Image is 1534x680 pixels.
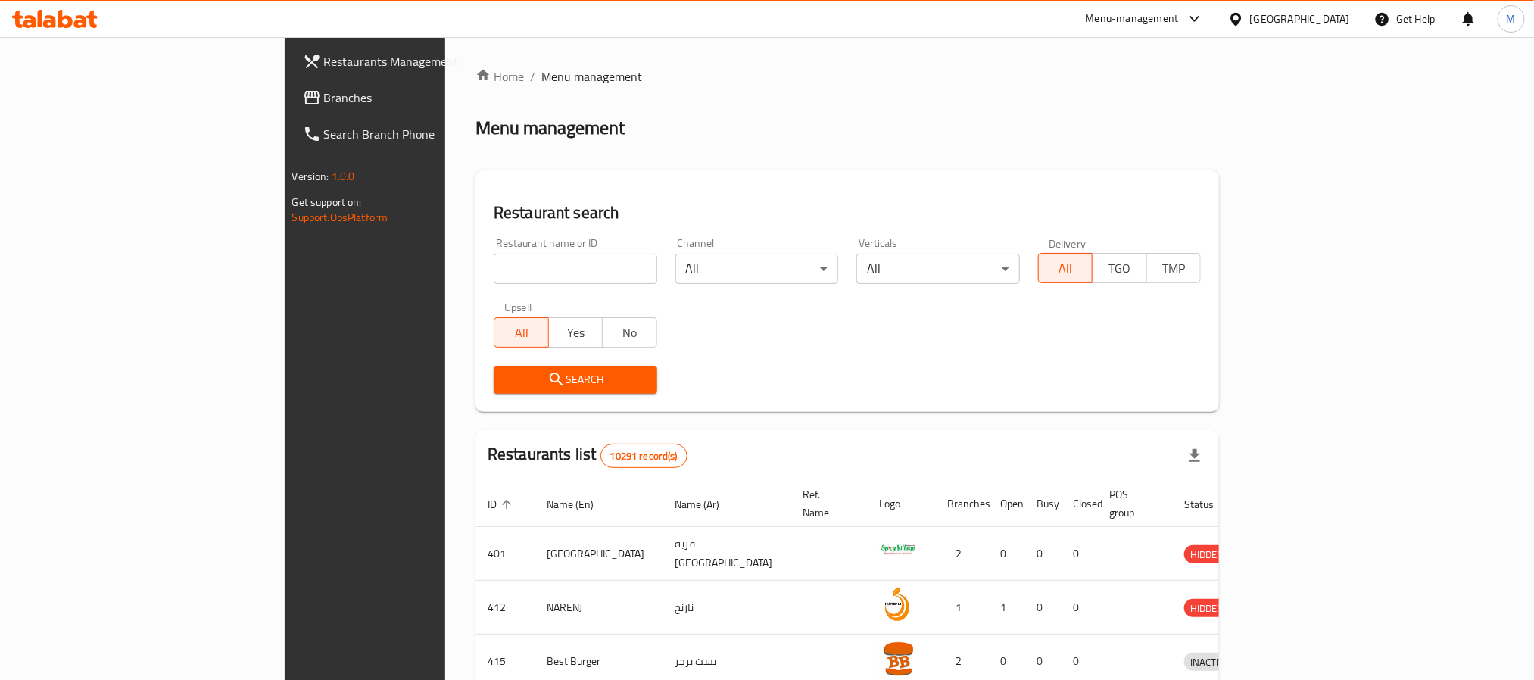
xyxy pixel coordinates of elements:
[1092,253,1147,283] button: TGO
[1024,481,1061,527] th: Busy
[1177,438,1213,474] div: Export file
[1045,257,1087,279] span: All
[1184,653,1236,671] div: INACTIVE
[600,444,687,468] div: Total records count
[988,527,1024,581] td: 0
[494,366,657,394] button: Search
[535,527,663,581] td: [GEOGRAPHIC_DATA]
[292,192,362,212] span: Get support on:
[663,581,790,635] td: نارنج
[935,581,988,635] td: 1
[879,585,917,623] img: NARENJ
[555,322,597,344] span: Yes
[292,207,388,227] a: Support.OpsPlatform
[675,254,839,284] div: All
[1049,238,1087,248] label: Delivery
[1184,495,1233,513] span: Status
[1184,545,1230,563] div: HIDDEN
[494,201,1201,224] h2: Restaurant search
[494,254,657,284] input: Search for restaurant name or ID..
[988,481,1024,527] th: Open
[541,67,642,86] span: Menu management
[675,495,739,513] span: Name (Ar)
[506,370,645,389] span: Search
[867,481,935,527] th: Logo
[609,322,651,344] span: No
[1153,257,1196,279] span: TMP
[291,116,541,152] a: Search Branch Phone
[803,485,849,522] span: Ref. Name
[1061,527,1097,581] td: 0
[494,317,549,348] button: All
[1109,485,1154,522] span: POS group
[475,67,1219,86] nav: breadcrumb
[602,317,657,348] button: No
[1099,257,1141,279] span: TGO
[1250,11,1350,27] div: [GEOGRAPHIC_DATA]
[879,532,917,569] img: Spicy Village
[504,302,532,313] label: Upsell
[1184,599,1230,617] div: HIDDEN
[1184,600,1230,617] span: HIDDEN
[935,481,988,527] th: Branches
[1024,527,1061,581] td: 0
[292,167,329,186] span: Version:
[324,125,528,143] span: Search Branch Phone
[1184,546,1230,563] span: HIDDEN
[488,443,687,468] h2: Restaurants list
[1038,253,1093,283] button: All
[475,116,625,140] h2: Menu management
[324,52,528,70] span: Restaurants Management
[535,581,663,635] td: NARENJ
[324,89,528,107] span: Branches
[1086,10,1179,28] div: Menu-management
[291,80,541,116] a: Branches
[488,495,516,513] span: ID
[935,527,988,581] td: 2
[1024,581,1061,635] td: 0
[1061,481,1097,527] th: Closed
[332,167,355,186] span: 1.0.0
[500,322,543,344] span: All
[291,43,541,80] a: Restaurants Management
[601,449,687,463] span: 10291 record(s)
[1146,253,1202,283] button: TMP
[1184,653,1236,671] span: INACTIVE
[879,639,917,677] img: Best Burger
[547,495,613,513] span: Name (En)
[548,317,603,348] button: Yes
[988,581,1024,635] td: 1
[856,254,1020,284] div: All
[1061,581,1097,635] td: 0
[1507,11,1516,27] span: M
[663,527,790,581] td: قرية [GEOGRAPHIC_DATA]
